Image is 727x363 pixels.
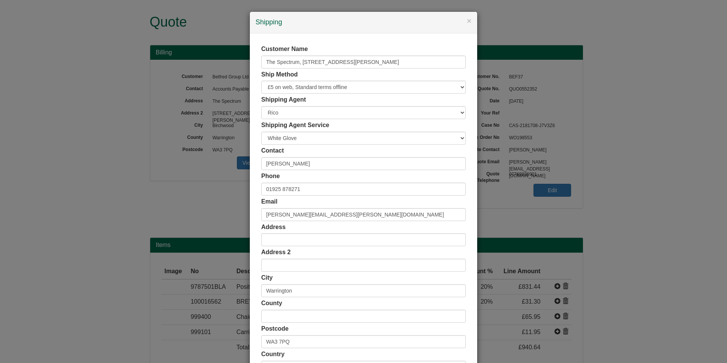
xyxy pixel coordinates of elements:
[261,96,306,104] label: Shipping Agent
[256,18,471,27] h4: Shipping
[261,223,286,232] label: Address
[261,197,278,206] label: Email
[261,183,466,196] input: Mobile Preferred
[261,121,329,130] label: Shipping Agent Service
[261,325,289,333] label: Postcode
[261,248,290,257] label: Address 2
[261,299,282,308] label: County
[261,350,284,359] label: Country
[261,172,280,181] label: Phone
[261,146,284,155] label: Contact
[261,45,308,54] label: Customer Name
[261,274,273,282] label: City
[467,17,471,25] button: ×
[261,70,298,79] label: Ship Method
